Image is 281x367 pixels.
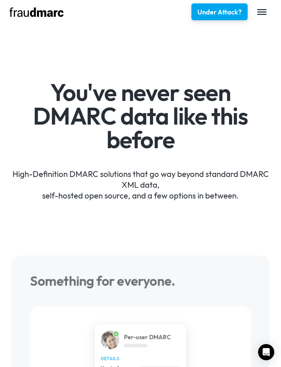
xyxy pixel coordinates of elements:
a: Under Attack? [191,3,248,20]
h1: You've never seen DMARC data like this before [9,80,272,151]
div: details [101,355,180,362]
div: Under Attack? [197,7,242,17]
div: Open Intercom Messenger [258,344,274,360]
div: High-Definition DMARC solutions that go way beyond standard DMARC XML data, self-hosted open sour... [9,158,272,201]
div: menu [252,4,272,20]
div: Per-user DMARC [124,333,171,342]
h3: Something for everyone. [30,274,251,287]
